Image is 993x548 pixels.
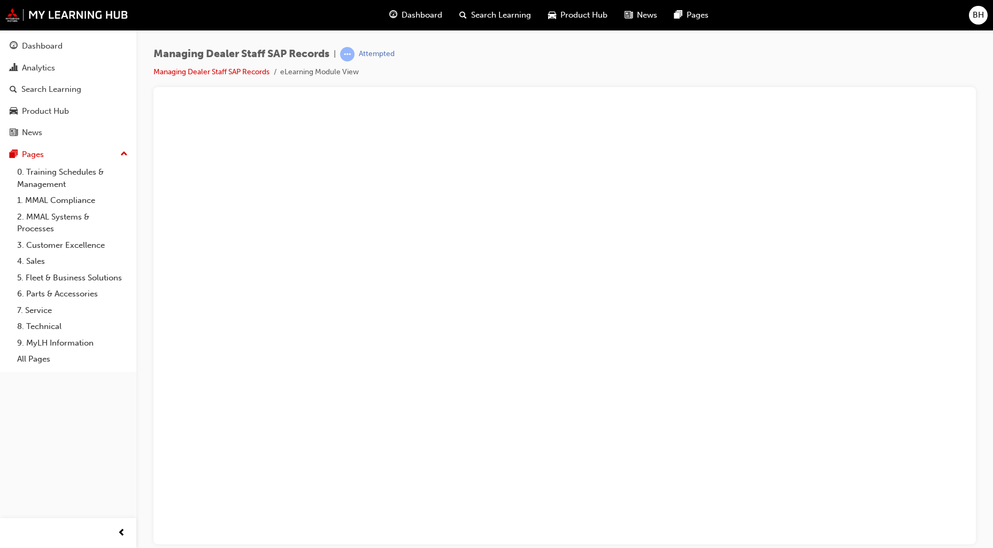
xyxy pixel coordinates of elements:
[625,9,633,22] span: news-icon
[13,335,132,351] a: 9. MyLH Information
[153,48,329,60] span: Managing Dealer Staff SAP Records
[4,34,132,145] button: DashboardAnalyticsSearch LearningProduct HubNews
[340,47,355,61] span: learningRecordVerb_ATTEMPT-icon
[471,9,531,21] span: Search Learning
[4,80,132,99] a: Search Learning
[687,9,709,21] span: Pages
[118,527,126,540] span: prev-icon
[22,40,63,52] div: Dashboard
[13,192,132,209] a: 1. MMAL Compliance
[4,58,132,78] a: Analytics
[13,209,132,237] a: 2. MMAL Systems & Processes
[389,9,397,22] span: guage-icon
[5,8,128,22] img: mmal
[4,101,132,121] a: Product Hub
[4,36,132,56] a: Dashboard
[4,145,132,165] button: Pages
[637,9,657,21] span: News
[21,83,81,96] div: Search Learning
[10,150,18,160] span: pages-icon
[10,42,18,51] span: guage-icon
[22,148,44,161] div: Pages
[13,253,132,270] a: 4. Sales
[153,67,270,76] a: Managing Dealer Staff SAP Records
[973,9,984,21] span: BH
[402,9,442,21] span: Dashboard
[10,64,18,73] span: chart-icon
[22,127,42,139] div: News
[120,147,128,161] span: up-icon
[459,9,467,22] span: search-icon
[10,85,17,95] span: search-icon
[13,302,132,319] a: 7. Service
[13,164,132,192] a: 0. Training Schedules & Management
[22,105,69,118] div: Product Hub
[674,9,682,22] span: pages-icon
[451,4,540,26] a: search-iconSearch Learning
[969,6,988,25] button: BH
[13,318,132,335] a: 8. Technical
[22,62,55,74] div: Analytics
[334,48,336,60] span: |
[10,128,18,138] span: news-icon
[13,351,132,367] a: All Pages
[540,4,616,26] a: car-iconProduct Hub
[666,4,717,26] a: pages-iconPages
[10,107,18,116] span: car-icon
[13,270,132,286] a: 5. Fleet & Business Solutions
[13,237,132,254] a: 3. Customer Excellence
[280,66,359,79] li: eLearning Module View
[548,9,556,22] span: car-icon
[4,123,132,143] a: News
[560,9,607,21] span: Product Hub
[616,4,666,26] a: news-iconNews
[381,4,451,26] a: guage-iconDashboard
[13,286,132,302] a: 6. Parts & Accessories
[359,49,395,59] div: Attempted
